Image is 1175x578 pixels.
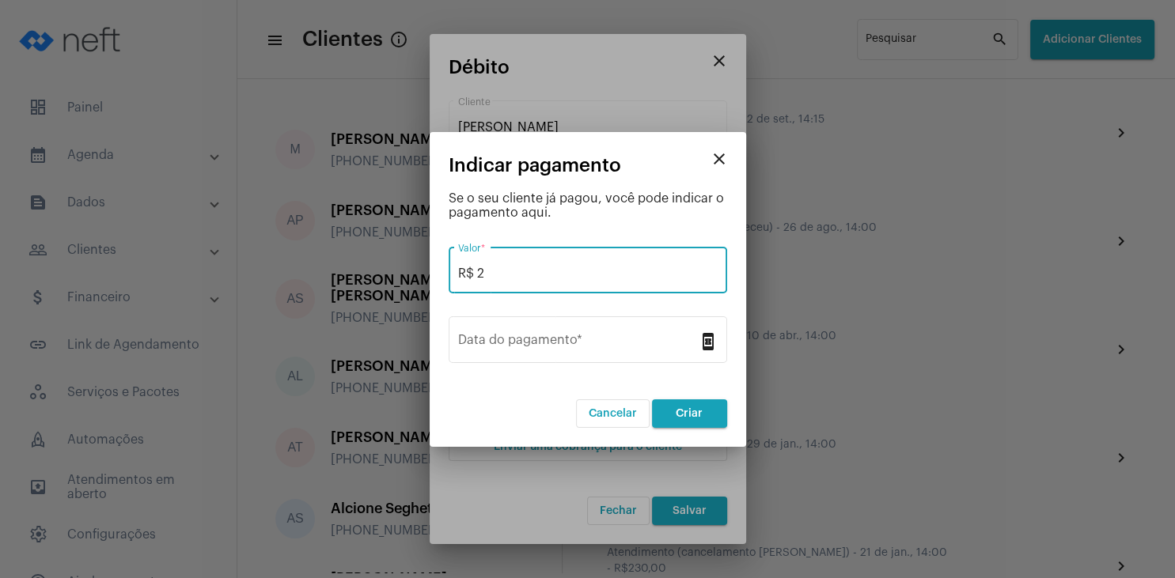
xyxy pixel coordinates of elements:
[710,149,729,168] mat-icon: close
[589,408,637,419] span: Cancelar
[458,266,718,281] input: Valor
[676,408,703,419] span: Criar
[576,399,650,428] button: Cancelar
[449,155,621,176] span: Indicar pagamento
[449,191,727,220] div: Se o seu cliente já pagou, você pode indicar o pagamento aqui.
[699,331,718,350] mat-icon: book_online
[652,399,727,428] button: Criar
